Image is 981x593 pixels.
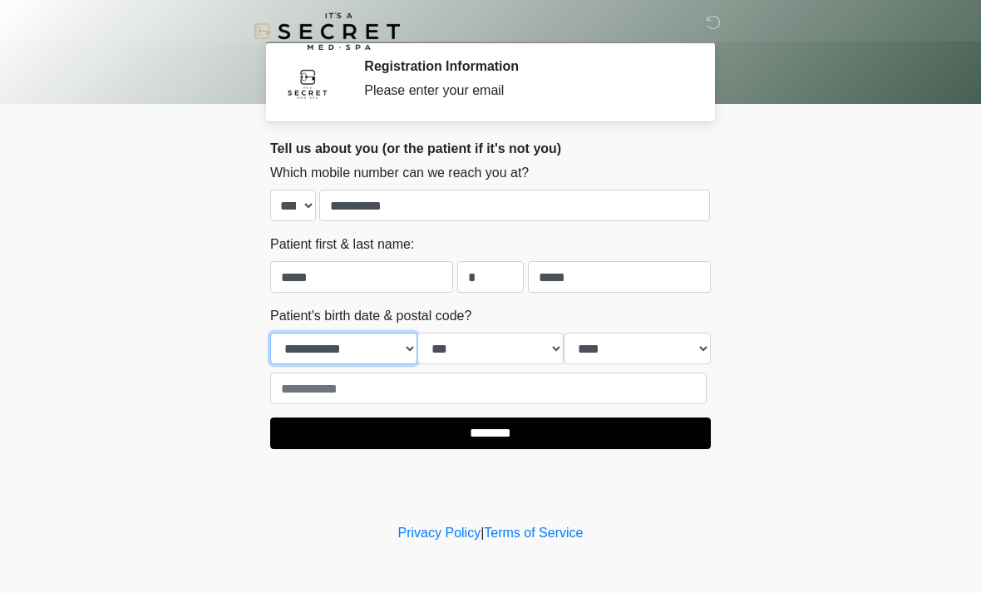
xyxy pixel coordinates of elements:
label: Patient's birth date & postal code? [270,306,471,326]
h2: Tell us about you (or the patient if it's not you) [270,141,711,156]
a: | [481,526,484,540]
h2: Registration Information [364,58,686,74]
img: Agent Avatar [283,58,333,108]
label: Patient first & last name: [270,235,414,254]
img: It's A Secret Med Spa Logo [254,12,400,50]
label: Which mobile number can we reach you at? [270,163,529,183]
div: Please enter your email [364,81,686,101]
a: Privacy Policy [398,526,481,540]
a: Terms of Service [484,526,583,540]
